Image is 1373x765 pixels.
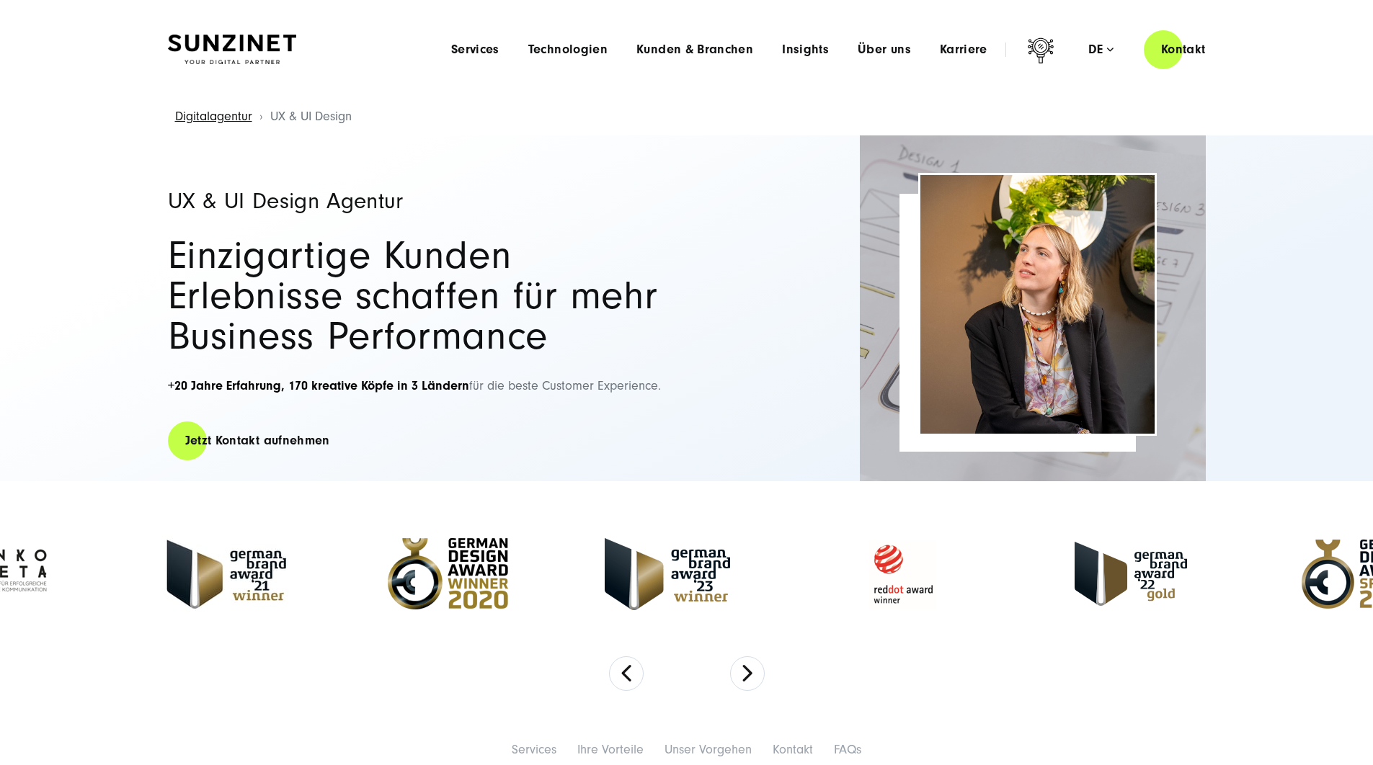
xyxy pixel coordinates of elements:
[512,742,556,757] a: Services
[730,656,765,691] button: Next
[860,135,1206,481] img: Full-Service Digitalagentur SUNZINET - User Experience Design_2
[782,42,829,57] a: Insights
[1088,42,1114,57] div: de
[577,742,644,757] a: Ihre Vorteile
[665,742,752,757] a: Unser Vorgehen
[858,42,911,57] a: Über uns
[168,35,296,65] img: SUNZINET Full Service Digital Agentur
[773,742,813,757] a: Kontakt
[920,175,1155,434] img: UX & UI Design Agentur Header | Kollegin hört Gespräch zu
[168,420,347,461] a: Jetzt Kontakt aufnehmen
[528,42,608,57] a: Technologien
[451,42,499,57] a: Services
[168,378,661,393] span: für die beste Customer Experience.
[636,42,753,57] a: Kunden & Branchen
[1075,542,1187,606] img: German Brand Award 2022 Gold Winner - Full Service Digitalagentur SUNZINET
[834,742,861,757] a: FAQs
[605,538,730,610] img: German Brand Award 2023 Winner - Full Service digital agentur SUNZINET
[940,42,987,57] a: Karriere
[827,531,978,617] img: Reddot Award Winner - Full Service Digitalagentur SUNZINET
[1144,29,1223,70] a: Kontakt
[609,656,644,691] button: Previous
[175,109,252,124] a: Digitalagentur
[388,538,508,609] img: German Design Award Winner 2020 - Full Service Digitalagentur SUNZINET
[168,378,469,393] strong: +20 Jahre Erfahrung, 170 kreative Köpfe in 3 Ländern
[161,531,291,617] img: German Brand Award 2021 Winner - Full Service Digitalagentur SUNZINET
[270,109,352,124] span: UX & UI Design
[168,189,672,212] h1: UX & UI Design Agentur
[168,236,672,357] h2: Einzigartige Kunden Erlebnisse schaffen für mehr Business Performance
